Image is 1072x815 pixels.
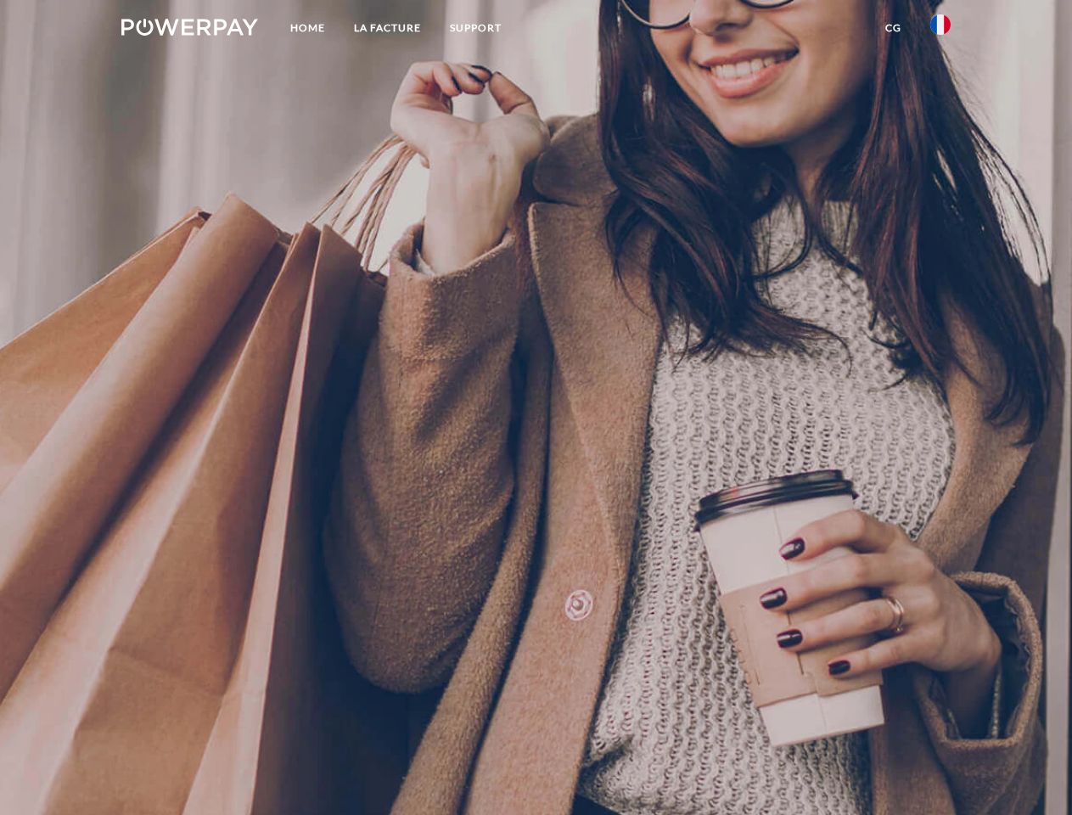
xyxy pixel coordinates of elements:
[340,13,435,43] a: LA FACTURE
[930,14,951,35] img: fr
[121,19,258,36] img: logo-powerpay-white.svg
[871,13,916,43] a: CG
[435,13,516,43] a: Support
[276,13,340,43] a: Home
